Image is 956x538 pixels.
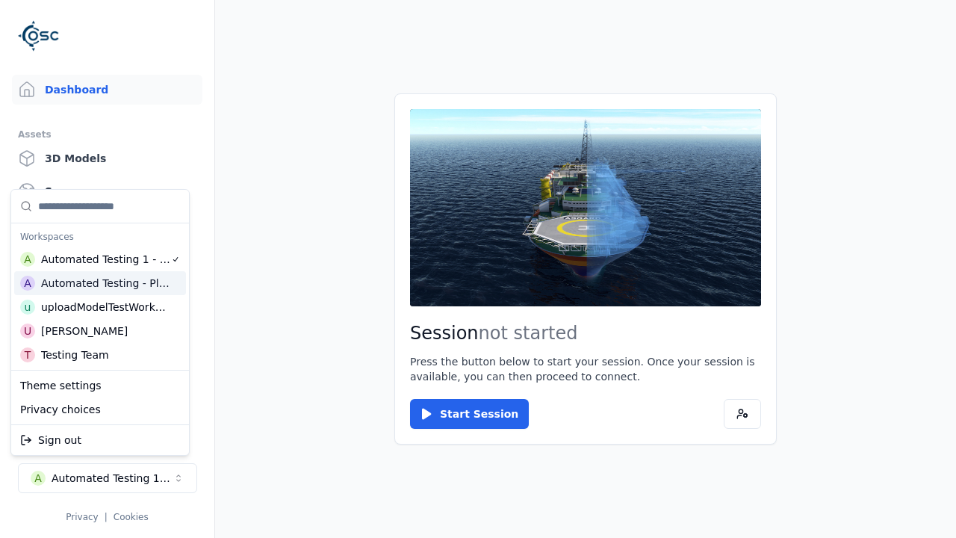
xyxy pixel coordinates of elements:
div: Automated Testing - Playwright [41,276,170,291]
div: Theme settings [14,374,186,398]
div: A [20,252,35,267]
div: T [20,347,35,362]
div: Workspaces [14,226,186,247]
div: [PERSON_NAME] [41,324,128,338]
div: Sign out [14,428,186,452]
div: Privacy choices [14,398,186,421]
div: A [20,276,35,291]
div: Suggestions [11,425,189,455]
div: Testing Team [41,347,109,362]
div: Automated Testing 1 - Playwright [41,252,171,267]
div: U [20,324,35,338]
div: u [20,300,35,315]
div: uploadModelTestWorkspace [41,300,170,315]
div: Suggestions [11,190,189,370]
div: Suggestions [11,371,189,424]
